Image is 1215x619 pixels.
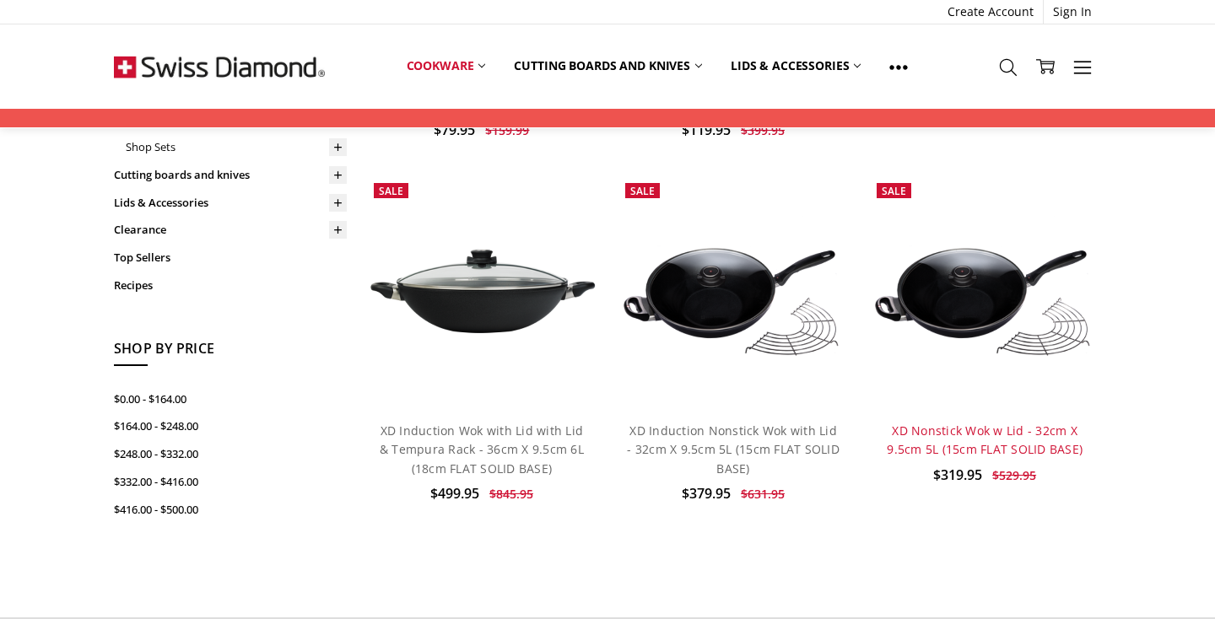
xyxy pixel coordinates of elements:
a: Top Sellers [114,244,347,272]
span: $529.95 [992,467,1036,483]
span: $119.95 [682,121,731,139]
span: $319.95 [933,466,982,484]
a: Cutting boards and knives [114,161,347,189]
span: $79.95 [434,121,475,139]
a: XD Nonstick Wok w Lid - 32cm X 9.5cm 5L (15cm FLAT SOLID BASE) [887,423,1083,457]
a: $332.00 - $416.00 [114,468,347,496]
span: $159.99 [485,122,529,138]
img: XD Nonstick Wok w Lid - 32cm X 9.5cm 5L (15cm FLAT SOLID BASE) [868,213,1101,368]
a: Show All [875,47,922,85]
img: XD Induction Nonstick Wok with Lid - 32cm X 9.5cm 5L (15cm FLAT SOLID BASE) [617,213,850,368]
a: $164.00 - $248.00 [114,412,347,440]
img: Free Shipping On Every Order [114,24,325,109]
a: XD Nonstick Wok w Lid - 32cm X 9.5cm 5L (15cm FLAT SOLID BASE) [868,175,1101,407]
span: $845.95 [489,486,533,502]
img: XD Induction Wok with Lid with Lid & Tempura Rack - 36cm X 9.5cm 6L (18cm FLAT SOLID BASE) [365,244,598,337]
span: Sale [630,184,655,198]
a: Cutting boards and knives [499,47,716,84]
a: Cookware [392,47,500,84]
span: $631.95 [741,486,785,502]
a: Lids & Accessories [114,189,347,217]
a: $0.00 - $164.00 [114,385,347,413]
a: XD Induction Nonstick Wok with Lid - 32cm X 9.5cm 5L (15cm FLAT SOLID BASE) [627,423,840,476]
a: XD Induction Nonstick Wok with Lid - 32cm X 9.5cm 5L (15cm FLAT SOLID BASE) [617,175,850,407]
span: Sale [882,184,906,198]
span: $499.95 [430,484,479,503]
a: $416.00 - $500.00 [114,496,347,524]
a: Shop Sets [126,133,347,161]
span: $379.95 [682,484,731,503]
a: Clearance [114,216,347,244]
a: XD Induction Wok with Lid with Lid & Tempura Rack - 36cm X 9.5cm 6L (18cm FLAT SOLID BASE) [380,423,584,476]
span: Sale [379,184,403,198]
h5: Shop By Price [114,338,347,367]
a: $248.00 - $332.00 [114,440,347,468]
a: Recipes [114,272,347,299]
a: Lids & Accessories [716,47,875,84]
span: $399.95 [741,122,785,138]
a: XD Induction Wok with Lid with Lid & Tempura Rack - 36cm X 9.5cm 6L (18cm FLAT SOLID BASE) [365,175,598,407]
